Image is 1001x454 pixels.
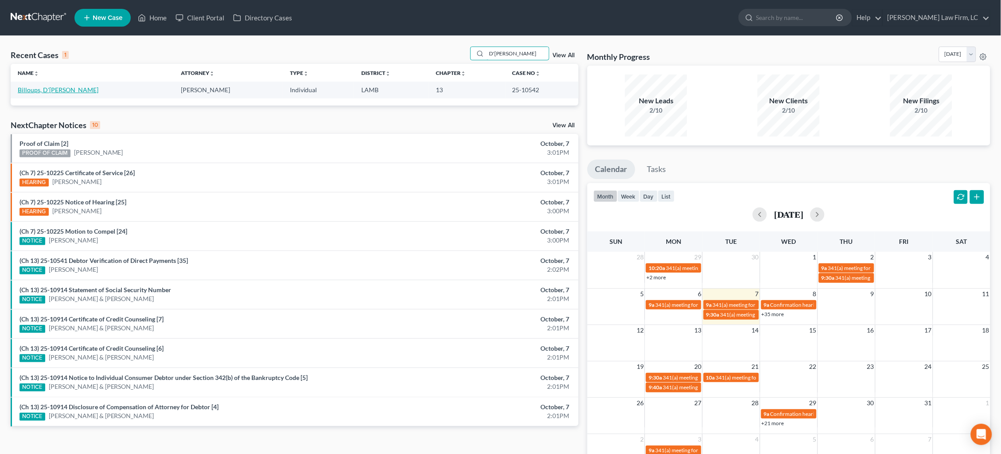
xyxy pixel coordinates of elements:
[11,120,100,130] div: NextChapter Notices
[639,289,645,299] span: 5
[594,190,618,202] button: month
[924,325,933,336] span: 17
[751,252,760,262] span: 30
[354,82,429,98] td: LAMB
[34,71,39,76] i: unfold_more
[20,344,164,352] a: (Ch 13) 25-10914 Certificate of Credit Counseling [6]
[49,324,154,333] a: [PERSON_NAME] & [PERSON_NAME]
[658,190,675,202] button: list
[770,411,871,417] span: Confirmation hearing for [PERSON_NAME]
[762,420,784,427] a: +21 more
[392,344,570,353] div: October, 7
[639,434,645,445] span: 2
[392,411,570,420] div: 2:01PM
[52,207,102,215] a: [PERSON_NAME]
[866,325,875,336] span: 16
[392,139,570,148] div: October, 7
[20,325,45,333] div: NOTICE
[429,82,505,98] td: 13
[49,236,98,245] a: [PERSON_NAME]
[870,252,875,262] span: 2
[392,294,570,303] div: 2:01PM
[751,398,760,408] span: 28
[697,289,702,299] span: 6
[385,71,391,76] i: unfold_more
[20,403,219,411] a: (Ch 13) 25-10914 Disclosure of Compensation of Attorney for Debtor [4]
[646,274,666,281] a: +2 more
[821,265,827,271] span: 9a
[693,361,702,372] span: 20
[636,252,645,262] span: 28
[866,398,875,408] span: 30
[809,398,817,408] span: 29
[436,70,466,76] a: Chapterunfold_more
[697,434,702,445] span: 3
[461,71,466,76] i: unfold_more
[505,82,579,98] td: 25-10542
[52,177,102,186] a: [PERSON_NAME]
[883,10,990,26] a: [PERSON_NAME] Law Firm, LC
[392,177,570,186] div: 3:01PM
[924,398,933,408] span: 31
[836,274,921,281] span: 341(a) meeting for [PERSON_NAME]
[782,238,796,245] span: Wed
[726,238,737,245] span: Tue
[392,286,570,294] div: October, 7
[392,236,570,245] div: 3:00PM
[693,252,702,262] span: 29
[649,374,662,381] span: 9:30a
[20,140,68,147] a: Proof of Claim [2]
[812,252,817,262] span: 1
[392,324,570,333] div: 2:01PM
[764,411,770,417] span: 9a
[649,265,665,271] span: 10:20a
[20,286,171,294] a: (Ch 13) 25-10914 Statement of Social Security Number
[62,51,69,59] div: 1
[924,361,933,372] span: 24
[758,96,820,106] div: New Clients
[764,301,770,308] span: 9a
[713,301,798,308] span: 341(a) meeting for [PERSON_NAME]
[18,86,98,94] a: Billoups, D'[PERSON_NAME]
[693,325,702,336] span: 13
[133,10,171,26] a: Home
[610,238,622,245] span: Sun
[20,354,45,362] div: NOTICE
[20,198,126,206] a: (Ch 7) 25-10225 Notice of Hearing [25]
[20,149,70,157] div: PROOF OF CLAIM
[890,96,952,106] div: New Filings
[899,238,909,245] span: Fri
[751,361,760,372] span: 21
[553,122,575,129] a: View All
[625,106,687,115] div: 2/10
[49,353,154,362] a: [PERSON_NAME] & [PERSON_NAME]
[956,238,967,245] span: Sat
[666,238,681,245] span: Mon
[49,411,154,420] a: [PERSON_NAME] & [PERSON_NAME]
[812,289,817,299] span: 8
[639,160,674,179] a: Tasks
[20,413,45,421] div: NOTICE
[649,301,654,308] span: 9a
[985,398,990,408] span: 1
[618,190,640,202] button: week
[20,179,49,187] div: HEARING
[181,70,215,76] a: Attorneyunfold_more
[770,301,871,308] span: Confirmation hearing for [PERSON_NAME]
[587,51,650,62] h3: Monthly Progress
[536,71,541,76] i: unfold_more
[487,47,549,60] input: Search by name...
[981,361,990,372] span: 25
[655,301,741,308] span: 341(a) meeting for [PERSON_NAME]
[870,434,875,445] span: 6
[755,434,760,445] span: 4
[392,168,570,177] div: October, 7
[20,266,45,274] div: NOTICE
[636,398,645,408] span: 26
[49,265,98,274] a: [PERSON_NAME]
[870,289,875,299] span: 9
[361,70,391,76] a: Districtunfold_more
[809,325,817,336] span: 15
[392,256,570,265] div: October, 7
[20,296,45,304] div: NOTICE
